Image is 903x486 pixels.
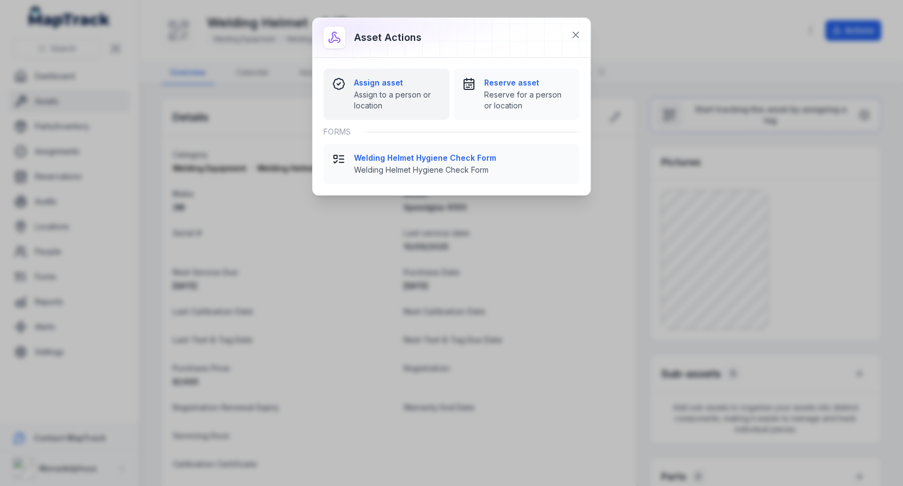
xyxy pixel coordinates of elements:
button: Reserve assetReserve for a person or location [454,69,579,120]
span: Assign to a person or location [354,89,441,111]
div: Forms [324,120,579,144]
button: Assign assetAssign to a person or location [324,69,449,120]
button: Welding Helmet Hygiene Check FormWelding Helmet Hygiene Check Form [324,144,579,184]
span: Welding Helmet Hygiene Check Form [354,165,571,175]
strong: Reserve asset [484,77,571,88]
strong: Assign asset [354,77,441,88]
span: Reserve for a person or location [484,89,571,111]
h3: Asset actions [354,30,422,45]
strong: Welding Helmet Hygiene Check Form [354,153,571,163]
